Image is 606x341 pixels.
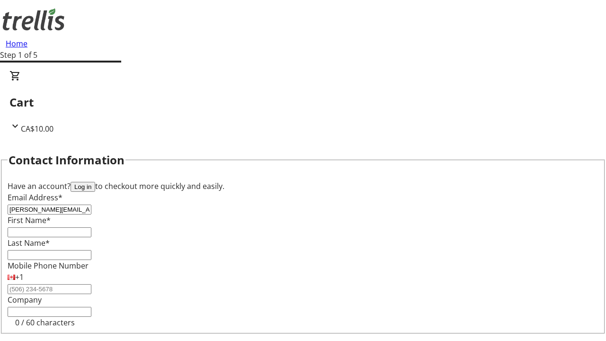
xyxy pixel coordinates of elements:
[9,152,125,169] h2: Contact Information
[8,238,50,248] label: Last Name*
[8,192,62,203] label: Email Address*
[15,317,75,328] tr-character-limit: 0 / 60 characters
[9,94,597,111] h2: Cart
[8,215,51,225] label: First Name*
[71,182,95,192] button: Log in
[8,180,598,192] div: Have an account? to checkout more quickly and easily.
[21,124,53,134] span: CA$10.00
[8,260,89,271] label: Mobile Phone Number
[8,284,91,294] input: (506) 234-5678
[9,70,597,135] div: CartCA$10.00
[8,295,42,305] label: Company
